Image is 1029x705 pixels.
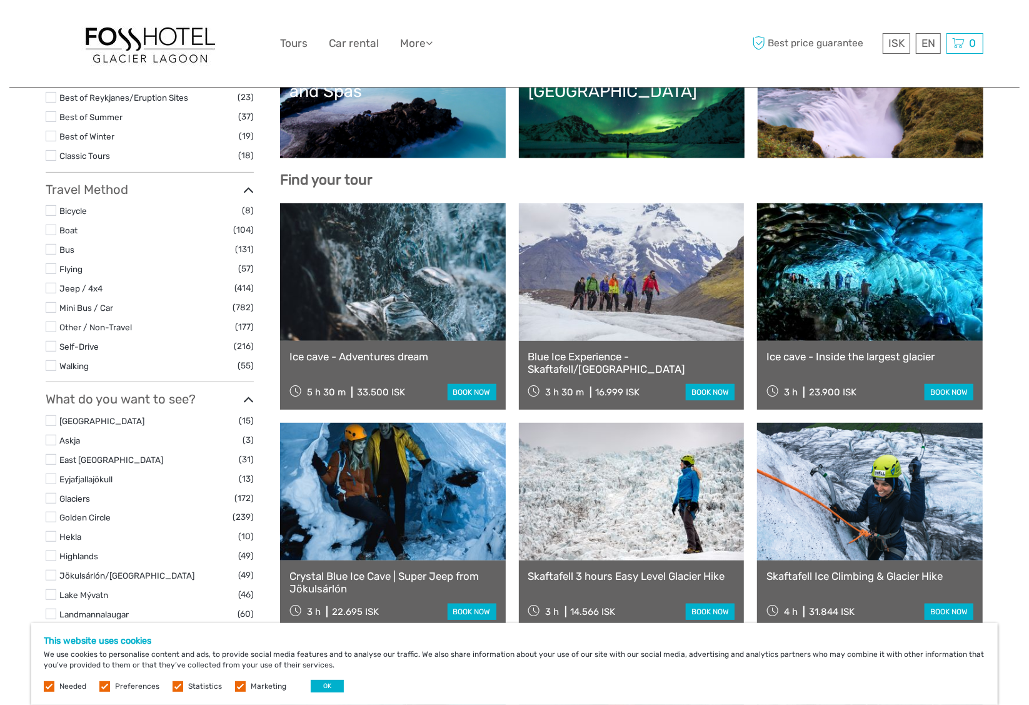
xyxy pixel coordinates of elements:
[59,532,81,542] a: Hekla
[766,350,973,363] a: Ice cave - Inside the largest glacier
[289,570,496,596] a: Crystal Blue Ice Cave | Super Jeep from Jökulsárlón
[59,342,99,352] a: Self-Drive
[546,606,560,617] span: 3 h
[18,22,141,32] p: We're away right now. Please check back later!
[239,472,254,486] span: (13)
[59,474,113,484] a: Eyjafjallajökull
[289,350,496,363] a: Ice cave - Adventures dream
[59,112,123,122] a: Best of Summer
[332,606,379,617] div: 22.695 ISK
[59,512,111,522] a: Golden Circle
[233,300,254,315] span: (782)
[329,34,379,53] a: Car rental
[238,607,254,621] span: (60)
[233,510,254,524] span: (239)
[767,61,974,149] a: Golden Circle
[234,339,254,353] span: (216)
[596,387,640,398] div: 16.999 ISK
[238,261,254,276] span: (57)
[59,435,80,445] a: Askja
[528,61,735,149] a: Northern Lights in [GEOGRAPHIC_DATA]
[809,387,856,398] div: 23.900 ISK
[238,109,254,124] span: (37)
[280,34,308,53] a: Tours
[234,281,254,295] span: (414)
[235,320,254,334] span: (177)
[238,587,254,602] span: (46)
[967,37,978,49] span: 0
[238,568,254,582] span: (49)
[307,387,346,398] span: 5 h 30 m
[686,384,735,400] a: book now
[59,131,114,141] a: Best of Winter
[686,604,735,620] a: book now
[280,171,373,188] b: Find your tour
[144,19,159,34] button: Open LiveChat chat widget
[46,182,254,197] h3: Travel Method
[59,322,132,332] a: Other / Non-Travel
[59,571,194,581] a: Jökulsárlón/[GEOGRAPHIC_DATA]
[238,549,254,563] span: (49)
[59,303,113,313] a: Mini Bus / Car
[238,90,254,104] span: (23)
[44,636,985,646] h5: This website uses cookies
[749,33,880,54] span: Best price guarantee
[925,384,973,400] a: book now
[46,392,254,407] h3: What do you want to see?
[59,416,144,426] a: [GEOGRAPHIC_DATA]
[311,680,344,692] button: OK
[234,491,254,505] span: (172)
[243,433,254,447] span: (3)
[571,606,616,617] div: 14.566 ISK
[546,387,585,398] span: 3 h 30 m
[528,350,735,376] a: Blue Ice Experience - Skaftafell/[GEOGRAPHIC_DATA]
[239,413,254,428] span: (15)
[188,681,222,692] label: Statistics
[59,225,78,235] a: Boat
[528,570,735,582] a: Skaftafell 3 hours Easy Level Glacier Hike
[888,37,905,49] span: ISK
[59,609,129,619] a: Landmannalaugar
[59,455,163,465] a: East [GEOGRAPHIC_DATA]
[59,681,86,692] label: Needed
[242,203,254,218] span: (8)
[59,361,89,371] a: Walking
[59,283,103,293] a: Jeep / 4x4
[784,606,798,617] span: 4 h
[766,570,973,582] a: Skaftafell Ice Climbing & Glacier Hike
[238,358,254,373] span: (55)
[289,61,496,149] a: Lagoons, Nature Baths and Spas
[233,223,254,237] span: (104)
[31,623,998,705] div: We use cookies to personalise content and ads, to provide social media features and to analyse ou...
[59,590,108,600] a: Lake Mývatn
[59,551,98,561] a: Highlands
[448,604,496,620] a: book now
[809,606,855,617] div: 31.844 ISK
[81,21,219,66] img: 1303-6910c56d-1cb8-4c54-b886-5f11292459f5_logo_big.jpg
[59,93,188,103] a: Best of Reykjanes/Eruption Sites
[239,452,254,467] span: (31)
[59,264,83,274] a: Flying
[251,681,286,692] label: Marketing
[59,245,74,255] a: Bus
[59,494,90,504] a: Glaciers
[239,129,254,143] span: (19)
[59,151,110,161] a: Classic Tours
[400,34,433,53] a: More
[238,148,254,163] span: (18)
[925,604,973,620] a: book now
[238,529,254,544] span: (10)
[115,681,159,692] label: Preferences
[357,387,405,398] div: 33.500 ISK
[307,606,321,617] span: 3 h
[916,33,941,54] div: EN
[784,387,798,398] span: 3 h
[59,206,87,216] a: Bicycle
[448,384,496,400] a: book now
[235,242,254,256] span: (131)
